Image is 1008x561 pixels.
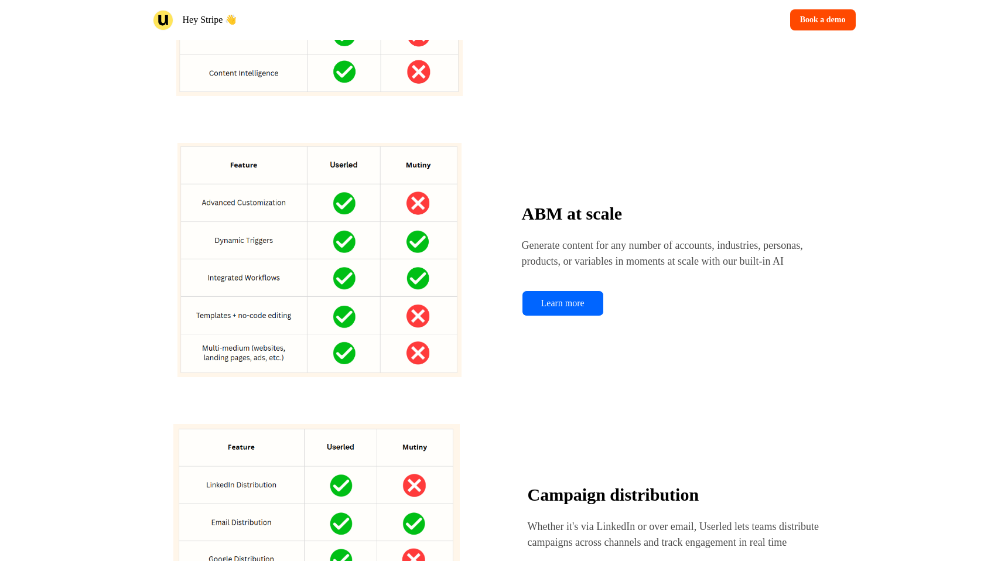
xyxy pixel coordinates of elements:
[790,9,856,30] button: Book a demo
[522,290,604,316] a: Learn more
[522,204,835,224] h3: ABM at scale
[522,238,835,269] p: Generate content for any number of accounts, industries, personas, products, or variables in mome...
[183,13,237,27] p: Hey Stripe 👋
[528,485,835,505] h3: Campaign distribution
[528,519,835,550] p: Whether it's via LinkedIn or over email, Userled lets teams distribute campaigns across channels ...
